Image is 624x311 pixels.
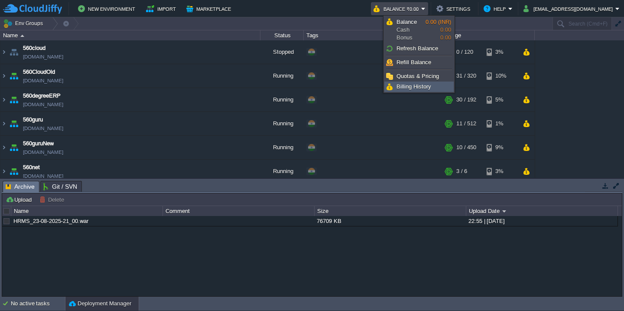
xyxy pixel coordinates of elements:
div: 31 / 320 [456,64,476,88]
span: Archive [6,181,35,192]
a: [DOMAIN_NAME] [23,76,63,85]
span: Refill Balance [396,59,431,65]
div: Running [260,136,304,159]
a: [DOMAIN_NAME] [23,100,63,109]
button: New Environment [78,3,138,14]
button: Balance ₹0.00 [374,3,421,14]
div: Name [1,30,260,40]
div: Usage [443,30,534,40]
div: 11 / 512 [456,112,476,135]
a: [DOMAIN_NAME] [23,148,63,157]
button: Deployment Manager [69,299,131,308]
div: Running [260,160,304,183]
a: BalanceCashBonus0.00 (INR)0.000.00 [385,17,453,43]
a: Quotas & Pricing [385,72,453,81]
img: AMDAwAAAACH5BAEAAAAALAAAAAABAAEAAAICRAEAOw== [8,160,20,183]
a: 560net [23,163,40,172]
img: AMDAwAAAACH5BAEAAAAALAAAAAABAAEAAAICRAEAOw== [0,88,7,111]
div: 76709 KB [315,216,465,226]
a: 560cloud [23,44,45,52]
button: Import [146,3,179,14]
button: Marketplace [186,3,234,14]
div: 9% [487,136,515,159]
div: Tags [304,30,442,40]
img: AMDAwAAAACH5BAEAAAAALAAAAAABAAEAAAICRAEAOw== [8,136,20,159]
img: CloudJiffy [3,3,62,14]
img: AMDAwAAAACH5BAEAAAAALAAAAAABAAEAAAICRAEAOw== [0,40,7,64]
span: Git / SVN [43,181,77,192]
div: 3% [487,160,515,183]
span: 0.00 (INR) [426,19,451,25]
div: Name [12,206,162,216]
img: AMDAwAAAACH5BAEAAAAALAAAAAABAAEAAAICRAEAOw== [8,40,20,64]
div: 10 / 450 [456,136,476,159]
a: 560guruNew [23,139,54,148]
img: AMDAwAAAACH5BAEAAAAALAAAAAABAAEAAAICRAEAOw== [20,35,24,37]
a: [DOMAIN_NAME] [23,52,63,61]
img: AMDAwAAAACH5BAEAAAAALAAAAAABAAEAAAICRAEAOw== [8,112,20,135]
a: [DOMAIN_NAME] [23,172,63,180]
button: Delete [39,196,67,203]
img: AMDAwAAAACH5BAEAAAAALAAAAAABAAEAAAICRAEAOw== [8,64,20,88]
div: 3% [487,40,515,64]
div: Size [315,206,466,216]
a: 560CloudOld [23,68,55,76]
div: Running [260,112,304,135]
button: [EMAIL_ADDRESS][DOMAIN_NAME] [523,3,615,14]
a: 560guru [23,115,43,124]
img: AMDAwAAAACH5BAEAAAAALAAAAAABAAEAAAICRAEAOw== [0,112,7,135]
div: Running [260,88,304,111]
div: 10% [487,64,515,88]
div: 1% [487,112,515,135]
a: Refill Balance [385,58,453,67]
div: 0 / 120 [456,40,473,64]
div: Upload Date [467,206,617,216]
img: AMDAwAAAACH5BAEAAAAALAAAAAABAAEAAAICRAEAOw== [0,160,7,183]
div: 3 / 6 [456,160,467,183]
div: 30 / 192 [456,88,476,111]
img: AMDAwAAAACH5BAEAAAAALAAAAAABAAEAAAICRAEAOw== [0,136,7,159]
div: 5% [487,88,515,111]
div: Comment [163,206,314,216]
span: Billing History [396,83,431,90]
span: Quotas & Pricing [396,73,439,79]
img: AMDAwAAAACH5BAEAAAAALAAAAAABAAEAAAICRAEAOw== [8,88,20,111]
div: 22:55 | [DATE] [466,216,617,226]
button: Settings [436,3,473,14]
button: Env Groups [3,17,46,29]
img: AMDAwAAAACH5BAEAAAAALAAAAAABAAEAAAICRAEAOw== [0,64,7,88]
div: No active tasks [11,297,65,311]
span: Balance [396,19,417,25]
a: 560degreeERP [23,92,61,100]
span: Refresh Balance [396,45,438,52]
a: Billing History [385,82,453,92]
div: Stopped [260,40,304,64]
a: Refresh Balance [385,44,453,53]
div: Running [260,64,304,88]
a: HRMS_23-08-2025-21_00.war [13,218,88,224]
a: [DOMAIN_NAME] [23,124,63,133]
button: Upload [6,196,34,203]
button: Help [484,3,508,14]
div: Status [261,30,303,40]
span: Cash Bonus [396,18,426,42]
span: 0.00 0.00 [426,19,451,41]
